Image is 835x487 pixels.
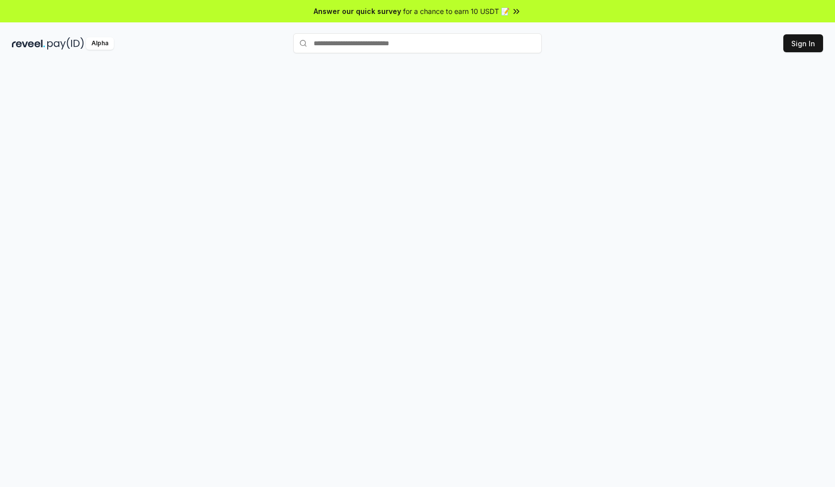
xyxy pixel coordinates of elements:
[12,37,45,50] img: reveel_dark
[314,6,401,16] span: Answer our quick survey
[403,6,509,16] span: for a chance to earn 10 USDT 📝
[783,34,823,52] button: Sign In
[86,37,114,50] div: Alpha
[47,37,84,50] img: pay_id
